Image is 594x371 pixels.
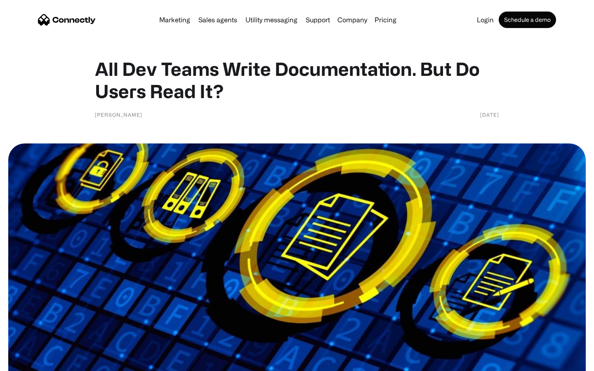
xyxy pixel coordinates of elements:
[242,16,301,23] a: Utility messaging
[302,16,333,23] a: Support
[95,58,499,102] h1: All Dev Teams Write Documentation. But Do Users Read It?
[195,16,240,23] a: Sales agents
[371,16,400,23] a: Pricing
[335,14,370,26] div: Company
[95,110,142,119] div: [PERSON_NAME]
[156,16,193,23] a: Marketing
[337,14,367,26] div: Company
[474,16,497,23] a: Login
[499,12,556,28] a: Schedule a demo
[8,357,49,368] aside: Language selected: English
[16,357,49,368] ul: Language list
[38,14,96,26] a: home
[480,110,499,119] div: [DATE]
